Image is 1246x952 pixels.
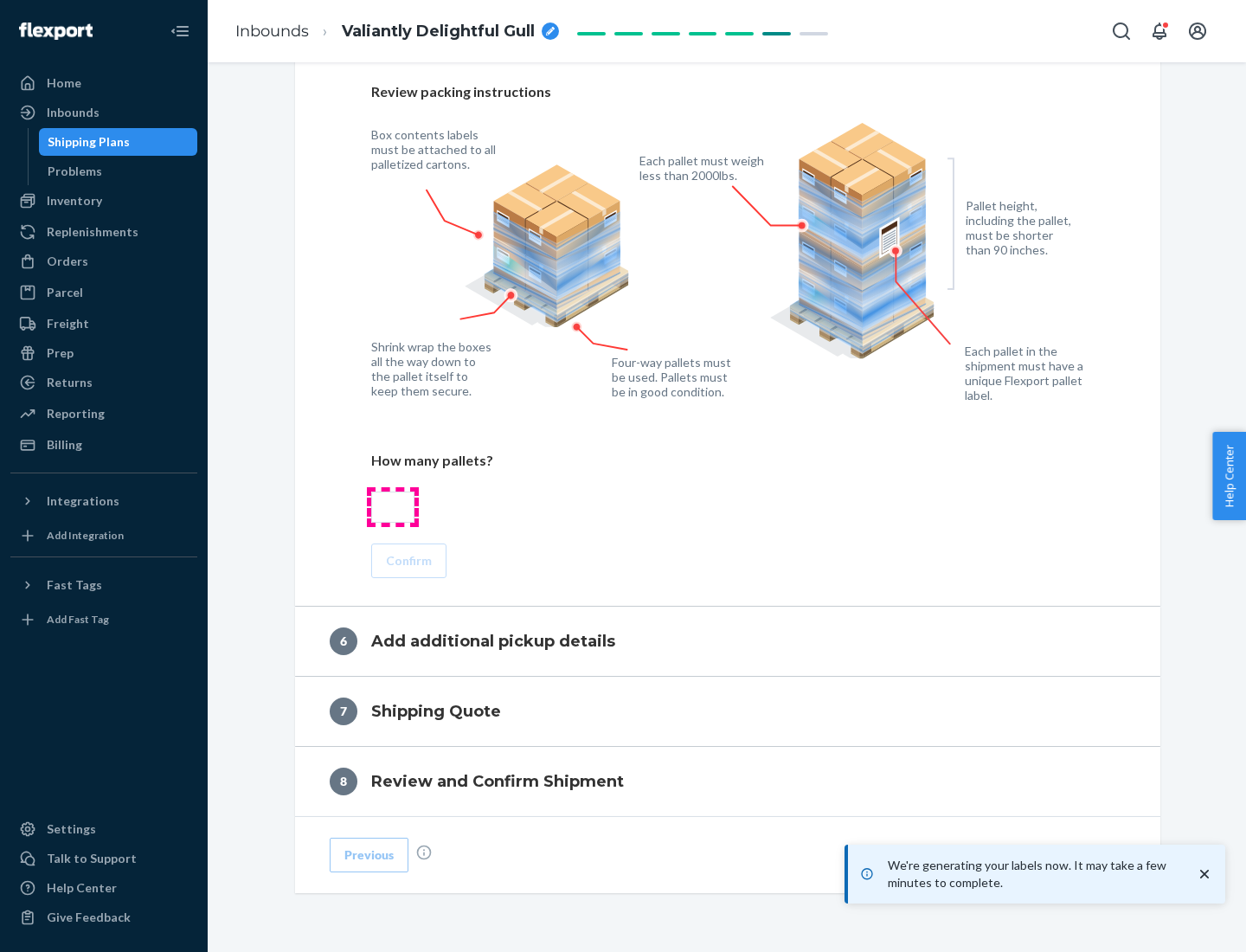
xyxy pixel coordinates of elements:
[163,14,197,48] button: Close Navigation
[10,187,197,215] a: Inventory
[330,838,408,872] button: Previous
[47,192,102,209] div: Inventory
[47,879,117,897] div: Help Center
[10,606,197,634] a: Add Fast Tag
[612,355,732,399] figcaption: Four-way pallets must be used. Pallets must be in good condition.
[10,431,197,459] a: Billing
[371,630,615,653] h4: Add additional pickup details
[47,344,74,362] div: Prep
[10,571,197,599] button: Fast Tags
[966,198,1079,257] figcaption: Pallet height, including the pallet, must be shorter than 90 inches.
[371,770,624,793] h4: Review and Confirm Shipment
[48,133,130,151] div: Shipping Plans
[10,487,197,515] button: Integrations
[48,163,102,180] div: Problems
[888,857,1179,891] p: We're generating your labels now. It may take a few minutes to complete.
[39,128,198,156] a: Shipping Plans
[10,400,197,428] a: Reporting
[330,627,357,655] div: 6
[10,845,197,872] a: Talk to Support
[295,677,1160,746] button: 7Shipping Quote
[39,158,198,185] a: Problems
[10,904,197,931] button: Give Feedback
[1104,14,1139,48] button: Open Search Box
[330,698,357,725] div: 7
[371,700,501,723] h4: Shipping Quote
[10,248,197,275] a: Orders
[371,127,500,171] figcaption: Box contents labels must be attached to all palletized cartons.
[330,768,357,795] div: 8
[47,284,83,301] div: Parcel
[10,99,197,126] a: Inbounds
[47,315,89,332] div: Freight
[47,405,105,422] div: Reporting
[235,22,309,41] a: Inbounds
[47,909,131,926] div: Give Feedback
[47,576,102,594] div: Fast Tags
[47,612,109,627] div: Add Fast Tag
[1142,14,1177,48] button: Open notifications
[10,69,197,97] a: Home
[10,874,197,902] a: Help Center
[47,74,81,92] div: Home
[10,815,197,843] a: Settings
[10,218,197,246] a: Replenishments
[1180,14,1215,48] button: Open account menu
[295,747,1160,816] button: 8Review and Confirm Shipment
[10,310,197,338] a: Freight
[47,850,137,867] div: Talk to Support
[47,253,88,270] div: Orders
[47,528,124,543] div: Add Integration
[10,369,197,396] a: Returns
[222,6,573,57] ol: breadcrumbs
[47,436,82,453] div: Billing
[47,223,138,241] div: Replenishments
[371,451,1084,471] p: How many pallets?
[1212,432,1246,520] button: Help Center
[639,153,768,183] figcaption: Each pallet must weigh less than 2000lbs.
[371,339,495,398] figcaption: Shrink wrap the boxes all the way down to the pallet itself to keep them secure.
[47,104,100,121] div: Inbounds
[10,339,197,367] a: Prep
[10,279,197,306] a: Parcel
[965,344,1095,402] figcaption: Each pallet in the shipment must have a unique Flexport pallet label.
[10,522,197,550] a: Add Integration
[47,492,119,510] div: Integrations
[19,23,93,40] img: Flexport logo
[371,82,1084,102] p: Review packing instructions
[371,544,446,578] button: Confirm
[342,21,535,43] span: Valiantly Delightful Gull
[47,820,96,838] div: Settings
[1196,865,1213,883] svg: close toast
[295,607,1160,676] button: 6Add additional pickup details
[47,374,93,391] div: Returns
